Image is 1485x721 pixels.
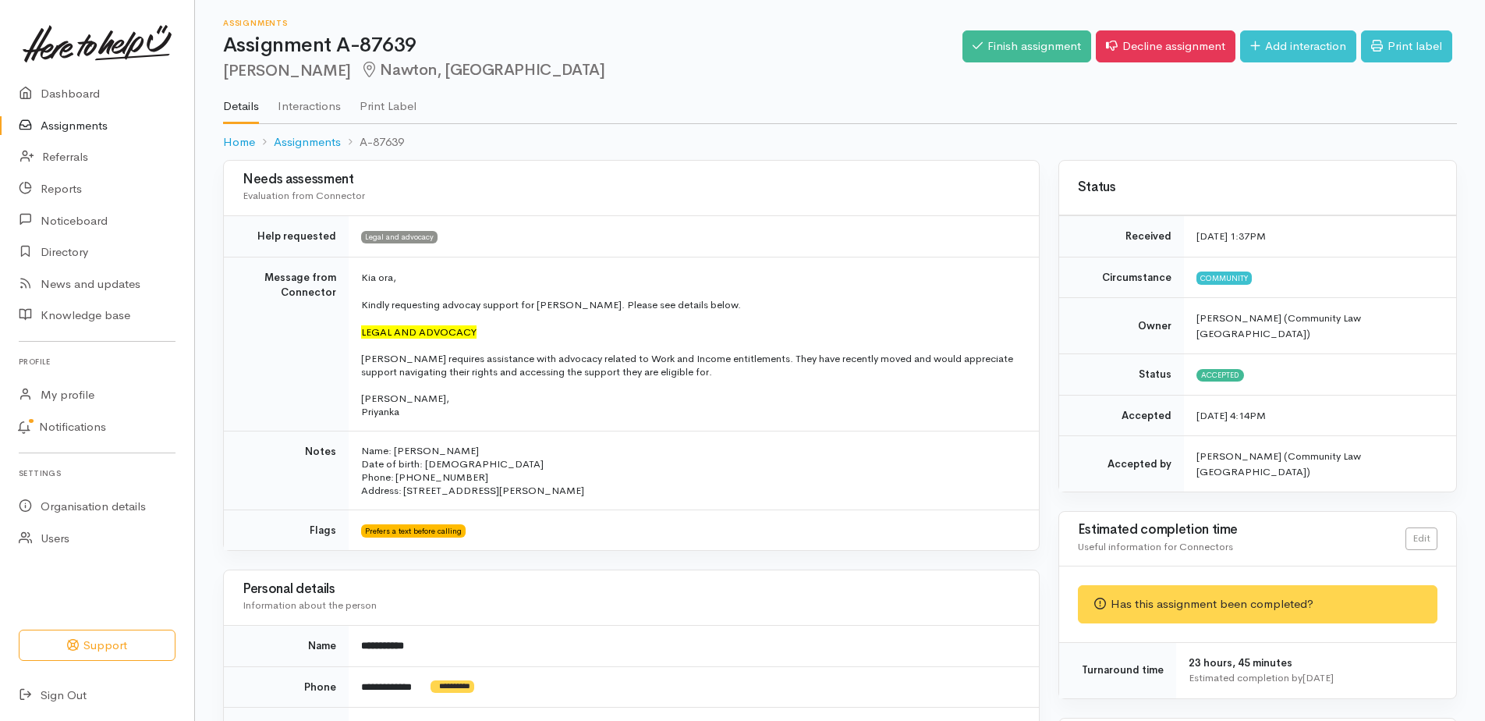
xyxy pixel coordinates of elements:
[361,392,1020,405] p: [PERSON_NAME],
[19,463,175,484] h6: Settings
[1078,585,1437,623] div: Has this assignment been completed?
[243,172,1020,187] h3: Needs assessment
[1078,540,1233,553] span: Useful information for Connectors
[1196,272,1252,284] span: Community
[1302,671,1334,684] time: [DATE]
[278,79,341,123] a: Interactions
[341,133,404,151] li: A-87639
[1405,527,1437,550] a: Edit
[360,60,605,80] span: Nawton, [GEOGRAPHIC_DATA]
[361,231,438,243] span: Legal and advocacy
[224,510,349,550] td: Flags
[224,216,349,257] td: Help requested
[1189,656,1292,669] span: 23 hours, 45 minutes
[1059,354,1184,396] td: Status
[223,62,962,80] h2: [PERSON_NAME]
[1096,30,1235,62] a: Decline assignment
[224,257,349,431] td: Message from Connector
[1059,257,1184,298] td: Circumstance
[361,444,1020,484] p: Name: [PERSON_NAME] Date of birth: [DEMOGRAPHIC_DATA] Phone: [PHONE_NUMBER]
[360,79,416,123] a: Print Label
[1184,436,1456,492] td: [PERSON_NAME] (Community Law [GEOGRAPHIC_DATA])
[1078,523,1405,538] h3: Estimated completion time
[1196,229,1266,243] time: [DATE] 1:37PM
[223,19,962,27] h6: Assignments
[1059,642,1176,698] td: Turnaround time
[1196,369,1244,382] span: Accepted
[361,484,1020,497] p: Address: [STREET_ADDRESS][PERSON_NAME]
[274,133,341,151] a: Assignments
[224,626,349,667] td: Name
[361,297,1020,313] p: Kindly requesting advocay support for [PERSON_NAME]. Please see details below.
[361,524,466,537] span: Prefers a text before calling
[1059,395,1184,436] td: Accepted
[243,598,377,612] span: Information about the person
[361,405,1020,418] p: Priyanka
[1361,30,1452,62] a: Print label
[224,666,349,708] td: Phone
[1059,298,1184,354] td: Owner
[243,582,1020,597] h3: Personal details
[1196,311,1361,340] span: [PERSON_NAME] (Community Law [GEOGRAPHIC_DATA])
[361,352,1020,378] p: [PERSON_NAME] requires assistance with advocacy related to Work and Income entitlements. They hav...
[19,630,175,662] button: Support
[1078,180,1437,195] h3: Status
[224,431,349,510] td: Notes
[361,270,1020,286] p: Kia ora,
[223,133,255,151] a: Home
[962,30,1091,62] a: Finish assignment
[1059,436,1184,492] td: Accepted by
[243,189,365,202] span: Evaluation from Connector
[223,124,1457,161] nav: breadcrumb
[1059,216,1184,257] td: Received
[1189,670,1437,686] div: Estimated completion by
[19,351,175,372] h6: Profile
[223,34,962,57] h1: Assignment A-87639
[1240,30,1356,62] a: Add interaction
[223,79,259,124] a: Details
[361,325,477,339] font: LEGAL AND ADVOCACY
[1196,409,1266,422] time: [DATE] 4:14PM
